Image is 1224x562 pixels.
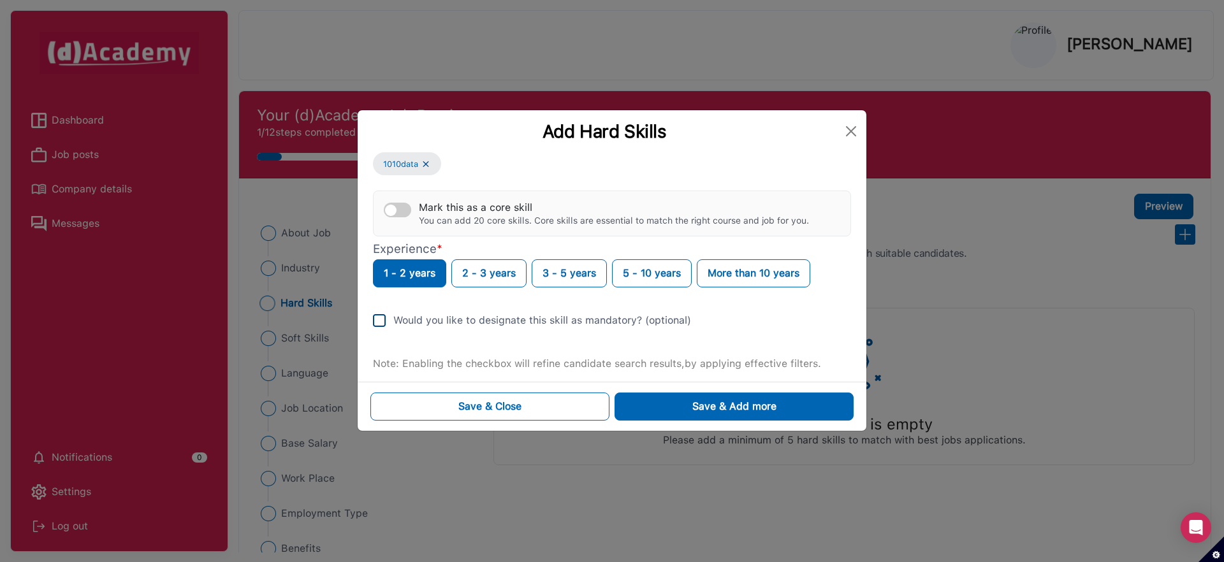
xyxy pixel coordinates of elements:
[458,399,521,414] div: Save & Close
[384,203,411,217] button: Mark this as a core skillYou can add 20 core skills. Core skills are essential to match the right...
[368,120,841,142] div: Add Hard Skills
[1198,537,1224,562] button: Set cookie preferences
[402,357,821,370] span: Enabling the checkbox will refine candidate search results,by applying effective filters.
[373,152,441,175] button: 1010data
[419,201,809,213] div: Mark this as a core skill
[697,259,810,287] button: More than 10 years
[615,393,854,421] button: Save & Add more
[373,259,446,287] button: 1 - 2 years
[612,259,692,287] button: 5 - 10 years
[373,356,399,371] label: Note:
[373,314,386,327] img: unCheck
[419,215,809,226] div: You can add 20 core skills. Core skills are essential to match the right course and job for you.
[532,259,607,287] button: 3 - 5 years
[383,158,418,171] span: 1010data
[692,399,776,414] div: Save & Add more
[373,241,851,257] p: Experience
[1181,512,1211,543] div: Open Intercom Messenger
[393,313,691,328] div: Would you like to designate this skill as mandatory? (optional)
[421,159,431,169] img: ...
[370,393,609,421] button: Save & Close
[451,259,527,287] button: 2 - 3 years
[841,121,861,141] button: Close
